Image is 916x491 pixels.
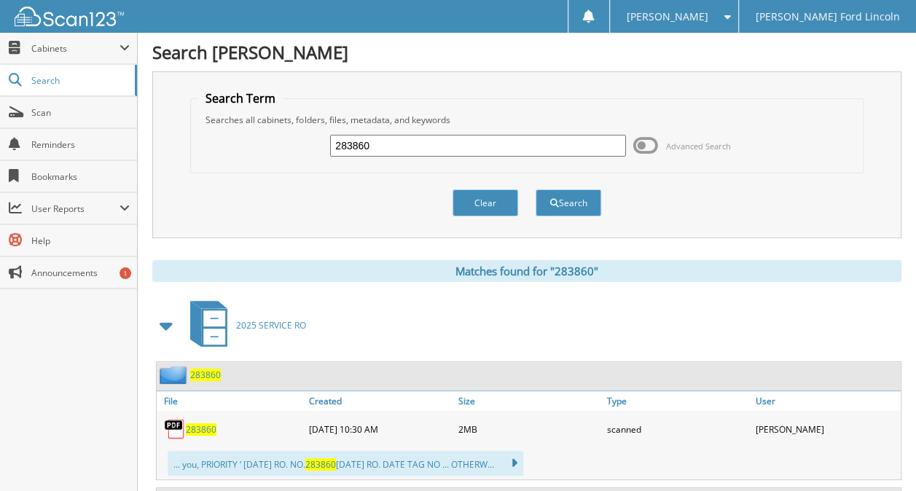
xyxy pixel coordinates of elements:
h1: Search [PERSON_NAME] [152,40,901,64]
legend: Search Term [198,90,283,106]
span: Advanced Search [666,141,731,152]
span: 2025 SERVICE RO [236,319,306,331]
a: 2025 SERVICE RO [181,296,306,354]
button: Clear [453,189,518,216]
img: scan123-logo-white.svg [15,7,124,26]
div: [PERSON_NAME] [752,415,901,444]
span: Search [31,74,128,87]
div: ... you, PRIORITY ‘ [DATE] RO. NO. [DATE] RO. DATE TAG NO ... OTHERW... [168,451,523,476]
a: 283860 [190,369,221,381]
img: folder2.png [160,366,190,384]
a: Created [305,391,454,411]
div: Matches found for "283860" [152,260,901,282]
span: User Reports [31,203,120,215]
span: Bookmarks [31,170,130,183]
button: Search [536,189,601,216]
span: 283860 [305,458,336,471]
div: Searches all cabinets, folders, files, metadata, and keywords [198,114,855,126]
span: Help [31,235,130,247]
div: scanned [603,415,752,444]
span: Announcements [31,267,130,279]
span: Reminders [31,138,130,151]
a: File [157,391,305,411]
span: Scan [31,106,130,119]
div: 2MB [454,415,603,444]
iframe: Chat Widget [843,421,916,491]
span: [PERSON_NAME] [626,12,708,21]
a: User [752,391,901,411]
img: PDF.png [164,418,186,440]
span: Cabinets [31,42,120,55]
div: [DATE] 10:30 AM [305,415,454,444]
a: 283860 [186,423,216,436]
a: Size [454,391,603,411]
a: Type [603,391,752,411]
div: 1 [120,267,131,279]
span: [PERSON_NAME] Ford Lincoln [755,12,899,21]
